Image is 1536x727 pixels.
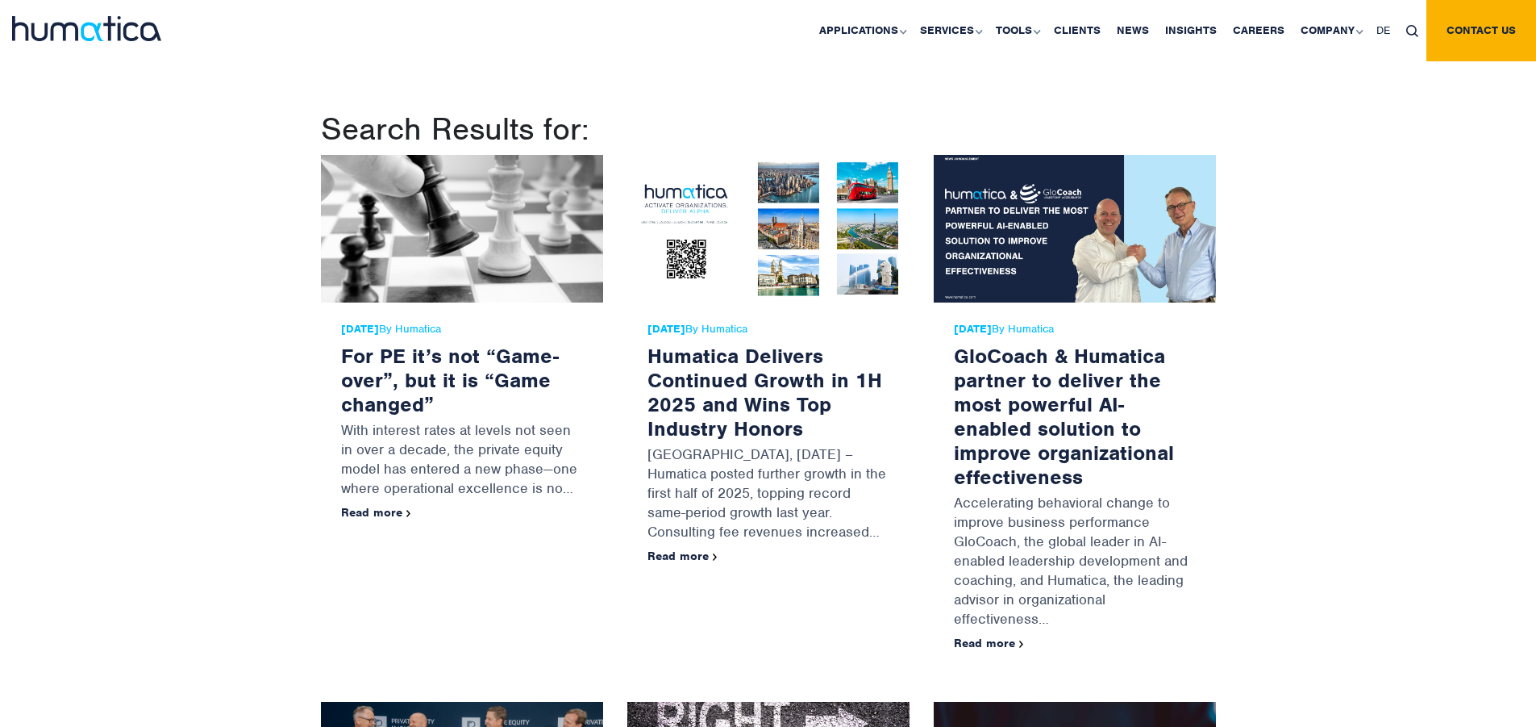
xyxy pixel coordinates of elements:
[12,16,161,41] img: logo
[954,323,1196,336] span: By Humatica
[341,323,583,336] span: By Humatica
[341,322,379,336] strong: [DATE]
[647,441,889,549] p: [GEOGRAPHIC_DATA], [DATE] – Humatica posted further growth in the first half of 2025, topping rec...
[647,323,889,336] span: By Humatica
[647,343,882,441] a: Humatica Delivers Continued Growth in 1H 2025 and Wins Top Industry Honors
[647,322,685,336] strong: [DATE]
[406,510,411,517] img: arrowicon
[1406,25,1418,37] img: search_icon
[321,155,603,303] img: For PE it’s not “Game-over”, but it is “Game changed”
[647,549,718,563] a: Read more
[713,554,718,561] img: arrowicon
[321,110,1216,148] h1: Search Results for:
[627,155,910,303] img: Humatica Delivers Continued Growth in 1H 2025 and Wins Top Industry Honors
[954,636,1024,650] a: Read more
[341,416,583,506] p: With interest rates at levels not seen in over a decade, the private equity model has entered a n...
[954,489,1196,637] p: Accelerating behavioral change to improve business performance GloCoach, the global leader in AI-...
[1376,23,1390,37] span: DE
[341,343,559,417] a: For PE it’s not “Game-over”, but it is “Game changed”
[341,505,411,520] a: Read more
[954,343,1174,490] a: GloCoach & Humatica partner to deliver the most powerful AI-enabled solution to improve organizat...
[1019,641,1024,648] img: arrowicon
[934,155,1216,303] img: GloCoach & Humatica partner to deliver the most powerful AI-enabled solution to improve organizat...
[954,322,992,336] strong: [DATE]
